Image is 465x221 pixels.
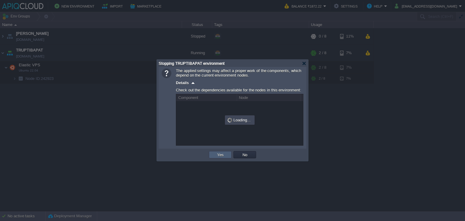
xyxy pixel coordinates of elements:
[176,86,303,94] div: Check out the dependencies available for the nodes in this environment:
[241,152,249,157] button: No
[159,61,225,66] span: Stopping TRUPTIBAPAT environment
[176,68,301,78] span: The applied settings may affect a proper work of the components, which depend on the current envi...
[226,116,254,124] div: Loading...
[176,81,189,85] span: Details
[215,152,226,157] button: Yes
